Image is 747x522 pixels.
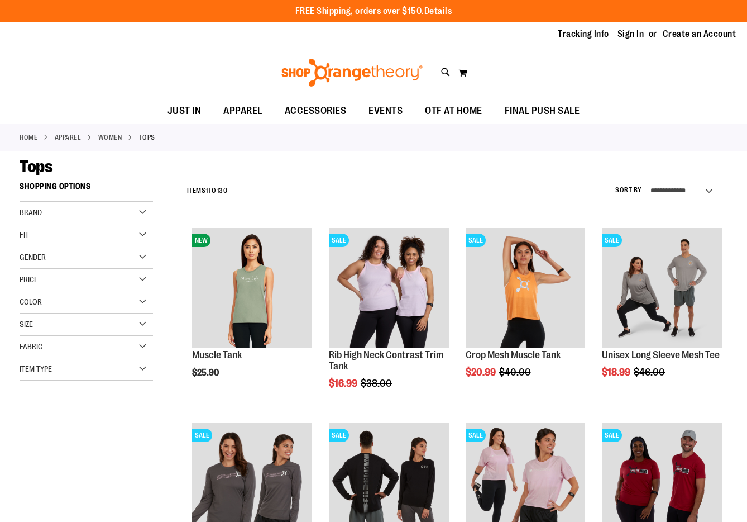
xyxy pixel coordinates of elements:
span: APPAREL [223,98,262,124]
span: Brand [20,208,42,217]
span: $16.99 [329,378,359,389]
span: ACCESSORIES [285,98,347,124]
span: 130 [217,187,228,194]
span: Item Type [20,364,52,373]
strong: Shopping Options [20,177,153,202]
span: Size [20,320,33,329]
img: Crop Mesh Muscle Tank primary image [466,228,586,348]
a: APPAREL [212,98,274,124]
label: Sort By [615,186,642,195]
span: OTF AT HOME [425,98,482,124]
strong: Tops [139,132,155,143]
a: APPAREL [55,132,82,143]
span: NEW [192,234,210,247]
span: SALE [329,429,349,442]
a: JUST IN [156,98,213,124]
a: Rib Tank w/ Contrast Binding primary imageSALE [329,228,449,350]
a: Sign In [617,28,644,40]
span: SALE [602,234,622,247]
span: SALE [329,234,349,247]
span: Gender [20,253,46,262]
img: Shop Orangetheory [280,59,424,87]
a: Crop Mesh Muscle Tank [466,349,561,360]
span: Color [20,297,42,306]
p: FREE Shipping, orders over $150. [295,5,452,18]
a: Details [424,6,452,16]
span: Price [20,275,38,284]
a: Unisex Long Sleeve Mesh Tee [602,349,720,360]
a: Muscle Tank [192,349,242,360]
span: $46.00 [634,367,667,378]
span: $18.99 [602,367,632,378]
span: $20.99 [466,367,497,378]
a: Home [20,132,37,143]
div: product [460,222,591,406]
span: $25.90 [192,368,221,378]
div: product [323,222,454,417]
a: Create an Account [663,28,736,40]
span: JUST IN [167,98,202,124]
div: product [596,222,727,406]
span: Fabric [20,342,42,351]
a: Crop Mesh Muscle Tank primary imageSALE [466,228,586,350]
span: FINAL PUSH SALE [505,98,580,124]
div: product [186,222,318,406]
img: Muscle Tank [192,228,312,348]
h2: Items to [187,182,228,200]
a: EVENTS [357,98,414,124]
span: EVENTS [368,98,403,124]
span: SALE [192,429,212,442]
span: $38.00 [361,378,394,389]
a: Tracking Info [558,28,609,40]
img: Rib Tank w/ Contrast Binding primary image [329,228,449,348]
span: Tops [20,157,52,176]
span: SALE [466,234,486,247]
a: Unisex Long Sleeve Mesh Tee primary imageSALE [602,228,722,350]
a: Rib High Neck Contrast Trim Tank [329,349,444,372]
img: Unisex Long Sleeve Mesh Tee primary image [602,228,722,348]
span: SALE [466,429,486,442]
span: Fit [20,230,29,239]
a: ACCESSORIES [274,98,358,124]
span: SALE [602,429,622,442]
a: FINAL PUSH SALE [494,98,591,124]
span: 1 [205,187,208,194]
a: WOMEN [98,132,122,143]
span: $40.00 [499,367,533,378]
a: OTF AT HOME [414,98,494,124]
a: Muscle TankNEW [192,228,312,350]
